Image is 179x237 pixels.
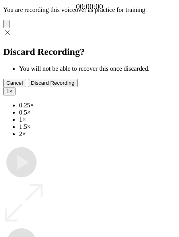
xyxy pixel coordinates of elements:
button: Discard Recording [28,79,78,87]
li: You will not be able to recover this once discarded. [19,65,176,72]
li: 0.5× [19,109,176,116]
li: 0.25× [19,102,176,109]
p: You are recording this voiceover as practice for training [3,6,176,14]
span: 1 [6,88,9,94]
li: 1.5× [19,123,176,130]
button: Cancel [3,79,26,87]
li: 2× [19,130,176,138]
h2: Discard Recording? [3,47,176,57]
button: 1× [3,87,16,95]
li: 1× [19,116,176,123]
a: 00:00:00 [76,2,103,11]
